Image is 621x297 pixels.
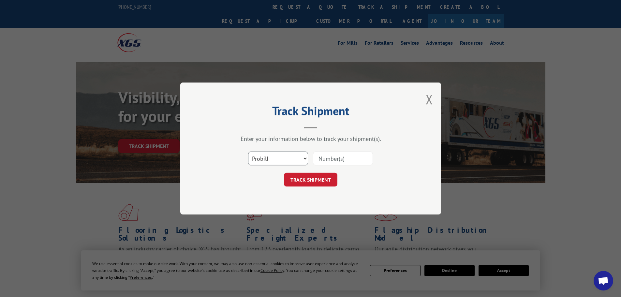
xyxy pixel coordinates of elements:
[284,173,337,186] button: TRACK SHIPMENT
[213,135,408,142] div: Enter your information below to track your shipment(s).
[313,152,373,165] input: Number(s)
[213,106,408,119] h2: Track Shipment
[426,91,433,108] button: Close modal
[594,271,613,290] a: Open chat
